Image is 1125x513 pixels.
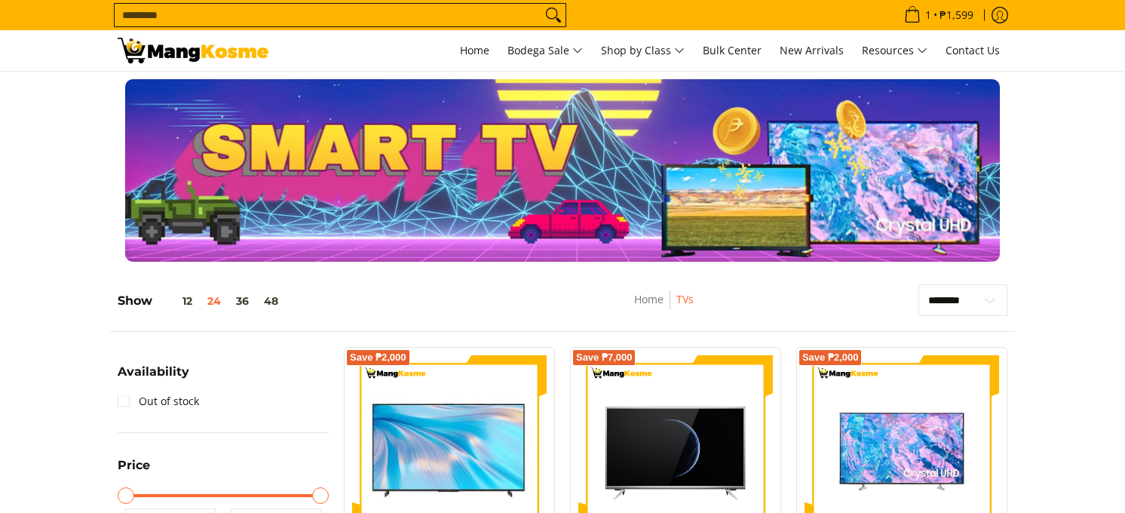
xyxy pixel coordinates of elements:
a: Resources [854,30,935,71]
span: New Arrivals [780,43,844,57]
a: TVs [676,292,694,306]
span: Bulk Center [703,43,762,57]
button: 12 [152,295,200,307]
button: 36 [228,295,256,307]
span: Save ₱2,000 [802,353,859,362]
span: Save ₱2,000 [350,353,406,362]
a: New Arrivals [772,30,851,71]
span: • [900,7,978,23]
a: Home [634,292,664,306]
a: Home [452,30,497,71]
span: 1 [923,10,933,20]
span: ₱1,599 [937,10,976,20]
a: Bulk Center [695,30,769,71]
span: Bodega Sale [507,41,583,60]
nav: Breadcrumbs [549,290,779,324]
span: Save ₱7,000 [576,353,633,362]
span: Availability [118,366,189,378]
span: Resources [862,41,927,60]
summary: Open [118,459,150,483]
a: Out of stock [118,389,199,413]
a: Bodega Sale [500,30,590,71]
img: TVs - Premium Television Brands l Mang Kosme [118,38,268,63]
summary: Open [118,366,189,389]
a: Contact Us [938,30,1007,71]
a: Shop by Class [593,30,692,71]
button: 24 [200,295,228,307]
span: Contact Us [946,43,1000,57]
span: Price [118,459,150,472]
button: 48 [256,295,286,307]
nav: Main Menu [284,30,1007,71]
span: Home [460,43,489,57]
span: Shop by Class [601,41,685,60]
button: Search [541,4,566,26]
h5: Show [118,293,286,309]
